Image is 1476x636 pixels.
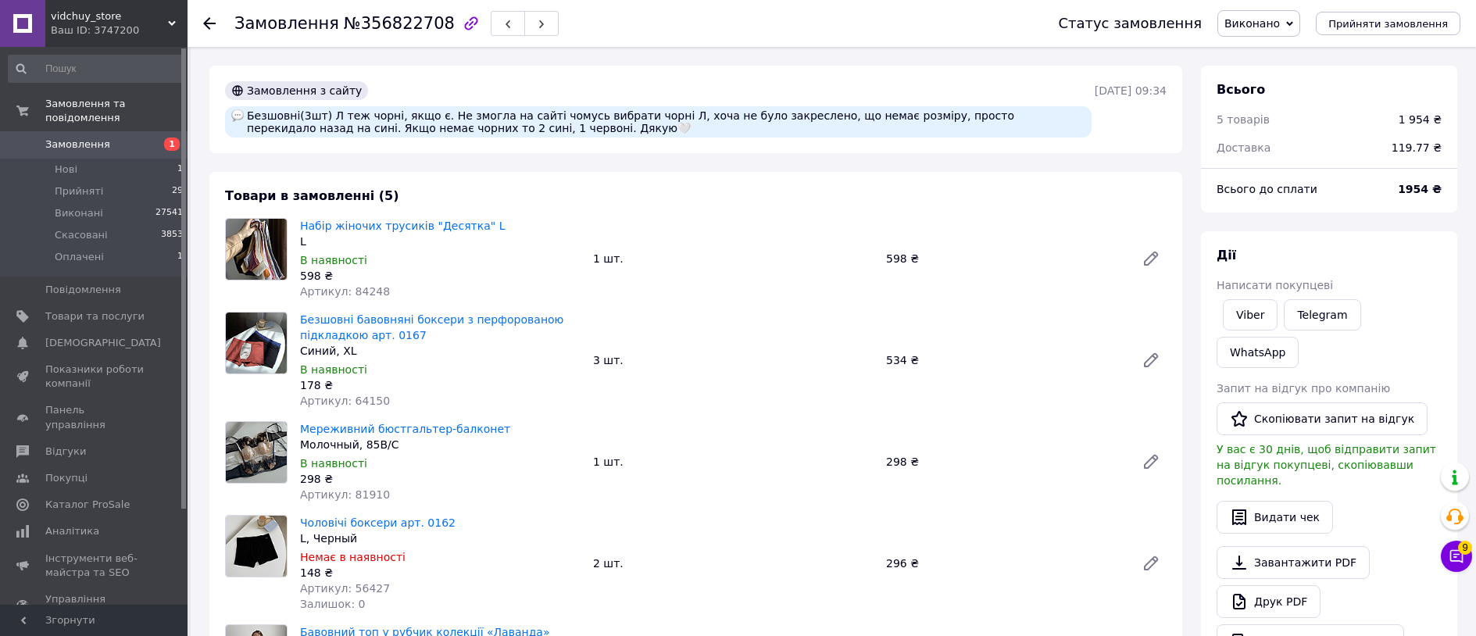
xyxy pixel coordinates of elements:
div: 298 ₴ [880,451,1129,473]
span: Артикул: 56427 [300,582,390,595]
span: Каталог ProSale [45,498,130,512]
span: 27541 [155,206,183,220]
div: 298 ₴ [300,471,581,487]
span: Управління сайтом [45,592,145,620]
span: 1 [164,138,180,151]
div: 598 ₴ [880,248,1129,270]
a: Безшовні бавовняні боксери з перфорованою підкладкою арт. 0167 [300,313,563,341]
button: Чат з покупцем9 [1441,541,1472,572]
a: Завантажити PDF [1217,546,1370,579]
span: Нові [55,163,77,177]
span: Замовлення та повідомлення [45,97,188,125]
button: Прийняти замовлення [1316,12,1460,35]
span: В наявності [300,363,367,376]
img: Чоловічі боксери арт. 0162 [226,516,287,577]
span: Оплачені [55,250,104,264]
a: Друк PDF [1217,585,1321,618]
span: Повідомлення [45,283,121,297]
span: Артикул: 84248 [300,285,390,298]
span: Показники роботи компанії [45,363,145,391]
a: Мереживний бюстгальтер-балконет [300,423,510,435]
span: 1 [177,250,183,264]
div: Безшовні(3шт) Л теж чорні, якщо є. Не змогла на сайті чомусь вибрати чорні Л, хоча не було закрес... [225,106,1092,138]
a: WhatsApp [1217,337,1299,368]
div: 2 шт. [587,552,880,574]
time: [DATE] 09:34 [1095,84,1167,97]
span: Всього [1217,82,1265,97]
div: 119.77 ₴ [1382,130,1451,165]
span: Прийняти замовлення [1328,18,1448,30]
span: Дії [1217,248,1236,263]
span: Всього до сплати [1217,183,1317,195]
span: В наявності [300,254,367,266]
div: 534 ₴ [880,349,1129,371]
a: Редагувати [1135,345,1167,376]
a: Редагувати [1135,243,1167,274]
span: Залишок: 0 [300,598,366,610]
span: Покупці [45,471,88,485]
div: Ваш ID: 3747200 [51,23,188,38]
div: 1 шт. [587,451,880,473]
img: :speech_balloon: [231,109,244,122]
div: 148 ₴ [300,565,581,581]
span: 3853 [161,228,183,242]
span: 29 [172,184,183,198]
span: Запит на відгук про компанію [1217,382,1390,395]
span: Замовлення [234,14,339,33]
span: В наявності [300,457,367,470]
div: L [300,234,581,249]
span: Товари в замовленні (5) [225,188,399,203]
span: 1 [177,163,183,177]
img: Безшовні бавовняні боксери з перфорованою підкладкою арт. 0167 [226,313,287,373]
div: 296 ₴ [880,552,1129,574]
div: Замовлення з сайту [225,81,368,100]
span: Аналітика [45,524,99,538]
input: Пошук [8,55,184,83]
b: 1954 ₴ [1398,183,1442,195]
div: Молочный, 85B/C [300,437,581,452]
span: Немає в наявності [300,551,406,563]
img: Мереживний бюстгальтер-балконет [226,422,287,483]
div: 1 954 ₴ [1399,112,1442,127]
span: Доставка [1217,141,1271,154]
span: Артикул: 64150 [300,395,390,407]
span: Замовлення [45,138,110,152]
span: Відгуки [45,445,86,459]
span: Скасовані [55,228,108,242]
span: Виконані [55,206,103,220]
div: 598 ₴ [300,268,581,284]
div: 1 шт. [587,248,880,270]
div: Статус замовлення [1058,16,1202,31]
a: Чоловічі боксери арт. 0162 [300,516,456,529]
button: Скопіювати запит на відгук [1217,402,1428,435]
a: Viber [1223,299,1278,331]
span: Написати покупцеві [1217,279,1333,291]
span: У вас є 30 днів, щоб відправити запит на відгук покупцеві, скопіювавши посилання. [1217,443,1436,487]
button: Видати чек [1217,501,1333,534]
span: 5 товарів [1217,113,1270,126]
a: Набір жіночих трусиків "Десятка" L [300,220,505,232]
img: Набір жіночих трусиків "Десятка" L [226,219,287,280]
span: Інструменти веб-майстра та SEO [45,552,145,580]
span: Товари та послуги [45,309,145,323]
span: 9 [1458,538,1472,552]
div: Повернутися назад [203,16,216,31]
a: Редагувати [1135,548,1167,579]
span: Панель управління [45,403,145,431]
div: 178 ₴ [300,377,581,393]
span: vidchuy_store [51,9,168,23]
span: Артикул: 81910 [300,488,390,501]
span: №356822708 [344,14,455,33]
a: Telegram [1284,299,1360,331]
div: Синий, XL [300,343,581,359]
div: L, Черный [300,531,581,546]
span: Виконано [1224,17,1280,30]
span: Прийняті [55,184,103,198]
div: 3 шт. [587,349,880,371]
span: [DEMOGRAPHIC_DATA] [45,336,161,350]
a: Редагувати [1135,446,1167,477]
